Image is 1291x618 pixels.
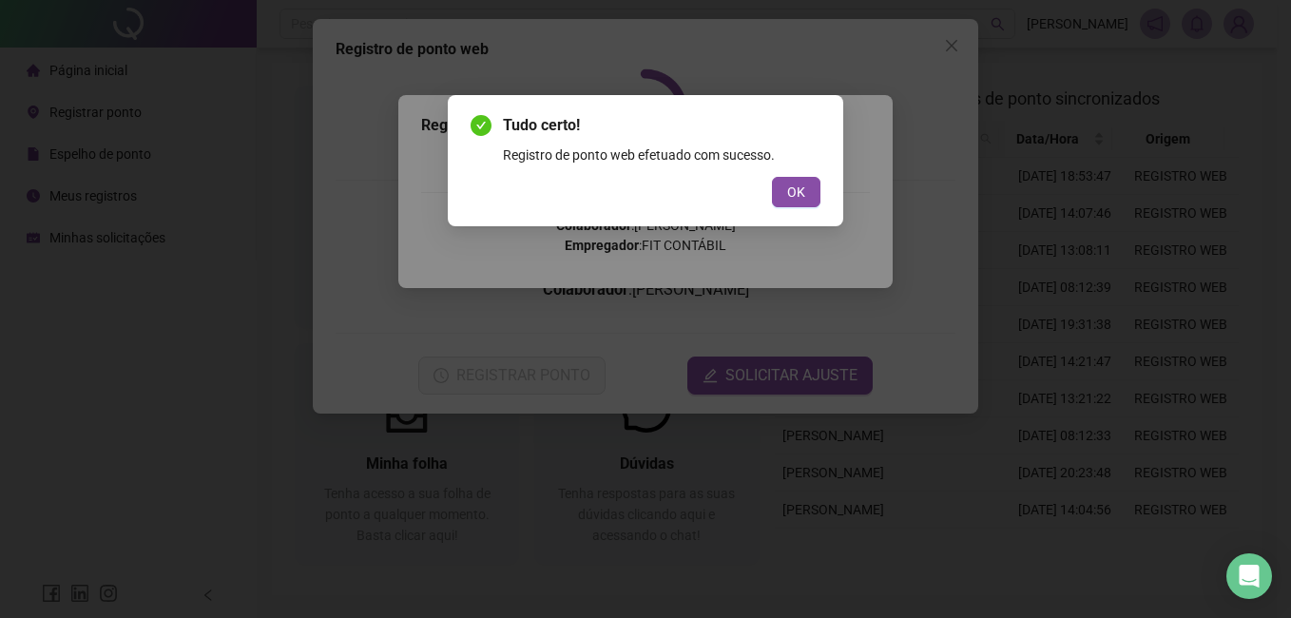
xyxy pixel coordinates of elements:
[787,182,805,203] span: OK
[503,114,820,137] span: Tudo certo!
[1226,553,1272,599] div: Open Intercom Messenger
[772,177,820,207] button: OK
[471,115,491,136] span: check-circle
[503,145,820,165] div: Registro de ponto web efetuado com sucesso.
